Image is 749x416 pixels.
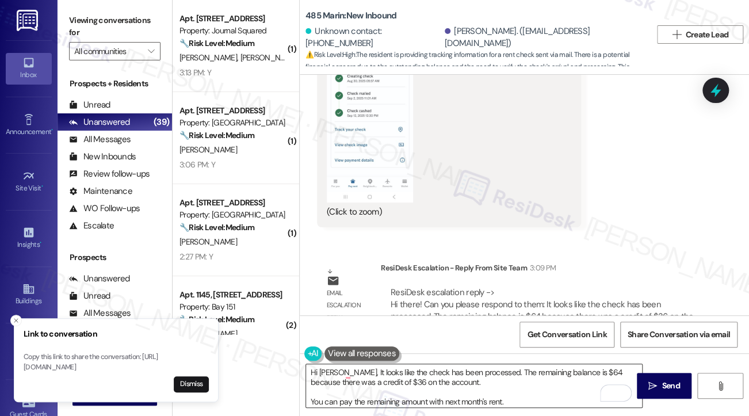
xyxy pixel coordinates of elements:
div: Unread [69,99,110,111]
span: Get Conversation Link [527,329,606,341]
div: Escalate [69,220,114,232]
i:  [648,381,657,391]
button: Get Conversation Link [519,322,614,348]
strong: ⚠️ Risk Level: High [305,50,355,59]
span: Send [662,380,679,392]
span: • [40,239,41,247]
button: Close toast [10,315,22,326]
a: Insights • [6,223,52,254]
div: New Inbounds [69,151,136,163]
textarea: To enrich screen reader interactions, please activate Accessibility in Grammarly extension settings [306,364,642,407]
span: [PERSON_NAME] [179,236,237,247]
label: Viewing conversations for [69,12,160,42]
div: 3:09 PM [527,262,556,274]
div: Unknown contact: [PHONE_NUMBER] [305,25,442,50]
a: Inbox [6,53,52,84]
strong: 🔧 Risk Level: Medium [179,38,254,48]
a: Leads [6,336,52,367]
span: [PERSON_NAME] [179,144,237,155]
a: Site Visit • [6,166,52,197]
div: Property: [GEOGRAPHIC_DATA] [179,209,286,221]
button: Send [637,373,691,399]
span: [PERSON_NAME] [179,329,237,339]
span: : The resident is providing tracking information for a rent check sent via mail. There is a poten... [305,49,651,86]
strong: 🔧 Risk Level: Medium [179,222,254,232]
div: [PERSON_NAME]. ([EMAIL_ADDRESS][DOMAIN_NAME]) [445,25,643,50]
div: ResiDesk escalation reply -> Hi there! Can you please respond to them: It looks like the check ha... [391,287,693,335]
input: All communities [74,42,142,60]
div: 3:13 PM: Y [179,67,211,78]
div: (Click to zoom) [327,206,563,218]
h3: Link to conversation [24,328,209,340]
div: Review follow-ups [69,168,150,180]
div: WO Follow-ups [69,203,140,215]
button: Create Lead [657,25,743,44]
span: Share Conversation via email [628,329,730,341]
div: Prospects + Residents [58,78,172,90]
div: Property: Bay 151 [179,301,286,313]
div: Apt. [STREET_ADDRESS] [179,197,286,209]
div: Property: Journal Squared [179,25,286,37]
i:  [148,47,154,56]
span: [PERSON_NAME] [179,52,240,63]
div: Maintenance [69,185,132,197]
div: Unanswered [69,273,130,285]
a: Buildings [6,279,52,310]
span: [PERSON_NAME] [240,52,301,63]
div: Unread [69,290,110,302]
span: Create Lead [686,29,728,41]
b: 485 Marin: New Inbound [305,10,396,22]
span: • [41,182,43,190]
div: Property: [GEOGRAPHIC_DATA] [179,117,286,129]
div: Email escalation reply [327,287,372,324]
i:  [716,381,724,391]
div: All Messages [69,307,131,319]
div: Apt. 1145, [STREET_ADDRESS] [179,289,286,301]
div: (39) [151,113,172,131]
div: Prospects [58,251,172,264]
div: Apt. [STREET_ADDRESS] [179,13,286,25]
div: Unanswered [69,116,130,128]
div: 2:27 PM: Y [179,251,213,262]
span: • [51,126,53,134]
p: Copy this link to share the conversation: [URL][DOMAIN_NAME] [24,352,209,372]
strong: 🔧 Risk Level: Medium [179,130,254,140]
i:  [672,30,681,39]
div: 3:06 PM: Y [179,159,215,170]
button: Dismiss [174,376,209,392]
button: Share Conversation via email [620,322,737,348]
div: ResiDesk Escalation - Reply From Site Team [381,262,704,278]
img: ResiDesk Logo [17,10,40,31]
div: All Messages [69,133,131,146]
div: Apt. [STREET_ADDRESS] [179,105,286,117]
